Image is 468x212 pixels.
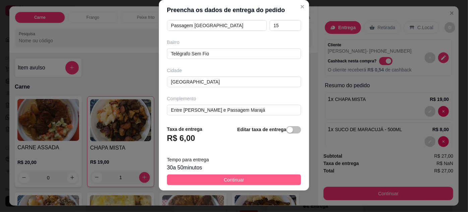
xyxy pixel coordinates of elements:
[224,176,244,183] span: Continuar
[167,95,301,102] div: Complemento
[270,20,301,31] input: Ex.: 44
[167,157,209,162] span: Tempo para entrega
[167,126,202,132] strong: Taxa de entrega
[167,174,301,185] button: Continuar
[167,164,301,172] div: 30 a 50 minutos
[167,133,195,144] h3: R$ 6,00
[297,1,308,12] button: Close
[237,127,286,132] strong: Editar taxa de entrega
[167,67,301,74] div: Cidade
[167,20,267,31] input: Ex.: Rua Oscar Freire
[167,105,301,115] input: ex: próximo ao posto de gasolina
[167,48,301,59] input: Ex.: Bairro Jardim
[167,76,301,87] input: Ex.: Santo André
[167,39,301,46] div: Bairro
